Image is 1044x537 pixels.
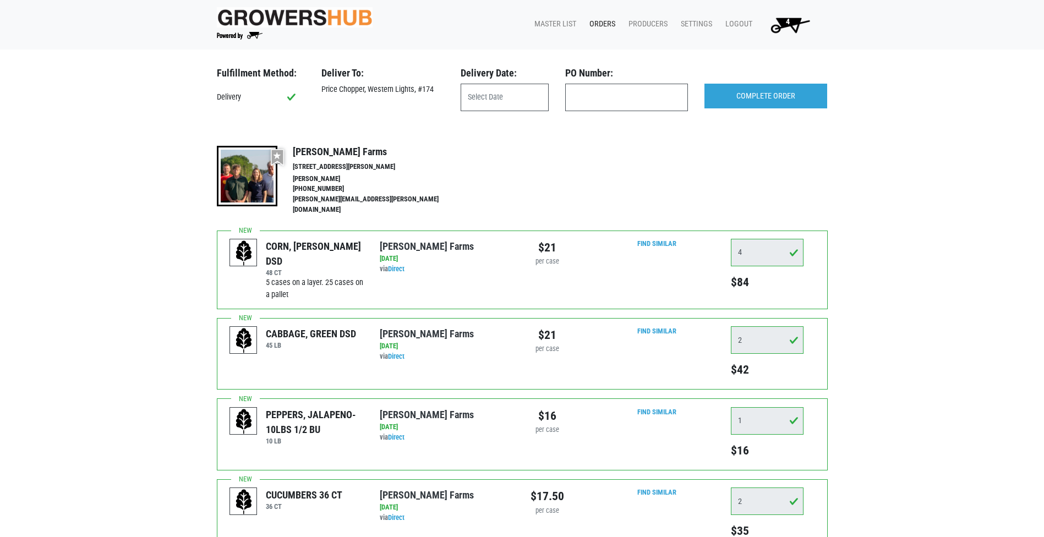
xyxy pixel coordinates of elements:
[380,513,513,523] div: via
[230,239,258,267] img: placeholder-variety-43d6402dacf2d531de610a020419775a.svg
[380,264,513,275] div: via
[293,162,462,172] li: [STREET_ADDRESS][PERSON_NAME]
[531,256,564,267] div: per case
[388,352,405,360] a: Direct
[293,146,462,158] h4: [PERSON_NAME] Farms
[266,268,363,277] h6: 48 CT
[531,425,564,435] div: per case
[672,14,717,35] a: Settings
[731,443,804,458] h5: $16
[531,326,564,344] div: $21
[531,344,564,354] div: per case
[717,14,757,35] a: Logout
[380,432,513,443] div: via
[266,487,342,502] div: CUCUMBERS 36 CT
[461,84,549,111] input: Select Date
[230,408,258,435] img: placeholder-variety-43d6402dacf2d531de610a020419775a.svg
[217,32,263,40] img: Powered by Big Wheelbarrow
[293,194,462,215] li: [PERSON_NAME][EMAIL_ADDRESS][PERSON_NAME][DOMAIN_NAME]
[380,352,513,362] div: via
[388,513,405,522] a: Direct
[266,407,363,437] div: PEPPERS, JALAPENO- 10LBS 1/2 BU
[293,184,462,194] li: [PHONE_NUMBER]
[380,254,513,264] div: [DATE]
[380,240,474,252] a: [PERSON_NAME] Farms
[388,265,405,273] a: Direct
[731,363,804,377] h5: $42
[766,14,815,36] img: Cart
[380,422,513,432] div: [DATE]
[266,341,356,349] h6: 45 LB
[731,487,804,515] input: Qty
[380,341,513,352] div: [DATE]
[531,407,564,425] div: $16
[704,84,827,109] input: COMPLETE ORDER
[217,7,373,28] img: original-fc7597fdc6adbb9d0e2ae620e786d1a2.jpg
[230,327,258,354] img: placeholder-variety-43d6402dacf2d531de610a020419775a.svg
[637,239,676,248] a: Find Similar
[620,14,672,35] a: Producers
[731,326,804,354] input: Qty
[731,275,804,289] h5: $84
[581,14,620,35] a: Orders
[266,278,363,299] span: 5 cases on a layer. 25 cases on a pallet
[731,407,804,435] input: Qty
[565,67,688,79] h3: PO Number:
[380,502,513,513] div: [DATE]
[531,487,564,505] div: $17.50
[380,328,474,339] a: [PERSON_NAME] Farms
[230,488,258,516] img: placeholder-variety-43d6402dacf2d531de610a020419775a.svg
[266,437,363,445] h6: 10 LB
[757,14,819,36] a: 4
[637,408,676,416] a: Find Similar
[266,502,342,511] h6: 36 CT
[293,174,462,184] li: [PERSON_NAME]
[313,84,452,96] div: Price Chopper, Western Lights, #174
[321,67,444,79] h3: Deliver To:
[266,326,356,341] div: CABBAGE, GREEN DSD
[731,239,804,266] input: Qty
[531,239,564,256] div: $21
[637,488,676,496] a: Find Similar
[266,239,363,268] div: CORN, [PERSON_NAME] DSD
[217,146,277,206] img: thumbnail-8a08f3346781c529aa742b86dead986c.jpg
[388,433,405,441] a: Direct
[786,17,790,26] span: 4
[637,327,676,335] a: Find Similar
[531,506,564,516] div: per case
[217,67,305,79] h3: Fulfillment Method:
[461,67,549,79] h3: Delivery Date:
[380,489,474,501] a: [PERSON_NAME] Farms
[380,409,474,420] a: [PERSON_NAME] Farms
[526,14,581,35] a: Master List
